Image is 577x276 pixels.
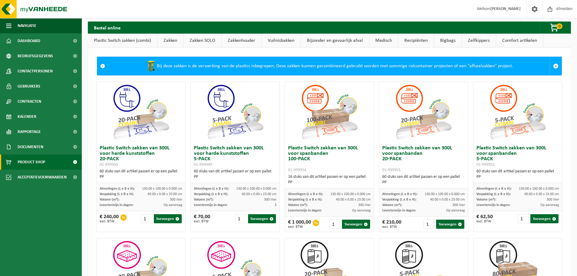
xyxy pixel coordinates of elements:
span: 01-999952 [476,162,495,167]
input: 1 [329,220,341,229]
span: Volume (m³): [382,203,402,207]
span: 130.00 x 100.00 x 0.000 cm [425,192,465,196]
div: 60 stuks van dit artikel passen er op een pallet [100,169,182,180]
span: Acceptatievoorwaarden [18,170,67,185]
h3: Plastic Switch zakken van 300L voor spanbanden 100-PACK [288,145,371,173]
span: Verpakking (L x B x H): [194,192,228,196]
button: Toevoegen [530,214,559,223]
a: Recipiënten [398,34,434,48]
span: Verpakking (L x B x H): [476,192,511,196]
button: Toevoegen [248,214,276,223]
img: 01-999949 [205,82,265,142]
a: Vuilnisbakken [262,34,300,48]
div: Bij deze zakken is de verwerking van de plastics inbegrepen. Deze zakken kunnen gecombineerd gebr... [108,57,550,75]
span: Levertermijn in dagen: [382,209,416,212]
span: Levertermijn in dagen: [476,203,510,207]
div: PP [100,174,182,180]
a: Plastic Switch zakken (combi) [88,34,157,48]
a: Zakken [158,34,183,48]
span: 300 liter [264,198,277,201]
span: 01-999953 [382,168,400,172]
span: 130.00 x 100.00 x 0.000 cm [142,187,182,191]
span: Product Shop [18,155,45,170]
button: Toevoegen [342,220,370,229]
div: € 70,00 [194,214,210,223]
h3: Plastic Switch zakken van 300L voor harde kunststoffen 20-PACK [100,145,182,167]
span: Op aanvraag [540,203,559,207]
span: Afmetingen (L x B x H): [194,187,229,191]
a: Zelfkippers [462,34,496,48]
img: 01-999950 [111,82,171,142]
span: 01-999949 [194,162,212,167]
span: Op aanvraag [446,209,465,212]
span: Verpakking (L x B x H): [100,192,134,196]
h3: Plastic Switch zakken van 300L voor harde kunststoffen 5-PACK [194,145,277,167]
span: Afmetingen (L x B x H): [288,192,323,196]
span: excl. BTW [288,225,311,229]
span: Op aanvraag [164,203,182,207]
h2: Bestel online [88,22,127,33]
span: Contactpersonen [18,64,53,79]
span: 300 liter [453,203,465,207]
span: Volume (m³): [288,203,308,207]
input: 1 [423,220,436,229]
span: Kalender [18,109,36,124]
span: Op aanvraag [352,209,371,212]
span: 40.00 x 0.00 x 23.00 cm [430,198,465,201]
span: Dashboard [18,33,40,48]
span: 300 liter [547,198,559,201]
a: Medisch [369,34,398,48]
span: 300 liter [170,198,182,201]
span: Documenten [18,139,43,155]
a: Bijzonder en gevaarlijk afval [301,34,369,48]
span: 60.00 x 0.00 x 23.00 cm [242,192,277,196]
button: Toevoegen [154,214,182,223]
img: 01-999954 [299,82,360,142]
div: 60 stuks van dit artikel passen er op een pallet [194,169,277,180]
div: PP [382,180,465,185]
span: Rapportage [18,124,41,139]
span: 0 [556,23,562,29]
a: Zakkenhouder [222,34,261,48]
a: Bigbags [434,34,462,48]
div: 60 stuks van dit artikel passen er op een pallet [476,169,559,180]
strong: [PERSON_NAME] [490,7,521,11]
span: 01-999950 [100,162,118,167]
div: 16 stuks van dit artikel passen er op een pallet [288,174,371,185]
div: PP [288,180,371,185]
span: 40.00 x 0.00 x 23.00 cm [524,192,559,196]
span: Bedrijfsgegevens [18,48,53,64]
button: 0 [540,22,570,34]
span: Navigatie [18,18,36,33]
span: 40.00 x 0.00 x 23.00 cm [336,198,371,201]
input: 1 [518,214,530,223]
span: excl. BTW [100,220,119,223]
input: 1 [235,214,247,223]
input: 1 [141,214,153,223]
span: 01-999954 [288,168,306,172]
span: Afmetingen (L x B x H): [476,187,512,191]
span: Afmetingen (L x B x H): [100,187,135,191]
div: € 62,50 [476,214,493,223]
div: € 240,00 [100,214,119,223]
span: 130.00 x 100.00 x 0.000 cm [330,192,371,196]
span: excl. BTW [382,225,401,229]
span: 3 [275,203,277,207]
span: excl. BTW [476,220,493,223]
span: Verpakking (L x B x H): [382,198,416,201]
span: Volume (m³): [476,198,496,201]
h3: Plastic Switch zakken van 300L voor spanbanden 20-PACK [382,145,465,173]
a: Sluit melding [550,57,562,75]
span: 130.00 x 100.00 x 0.000 cm [236,187,277,191]
h3: Plastic Switch zakken van 300L voor spanbanden 5-PACK [476,145,559,167]
span: Verpakking (L x B x H): [288,198,322,201]
div: 60 stuks van dit artikel passen er op een pallet [382,174,465,185]
a: Comfort artikelen [496,34,543,48]
span: excl. BTW [194,220,210,223]
button: Toevoegen [436,220,464,229]
span: Afmetingen (L x B x H): [382,192,417,196]
img: 01-999953 [393,82,454,142]
span: 40.00 x 0.00 x 20.00 cm [148,192,182,196]
div: PP [194,174,277,180]
div: € 210,00 [382,220,401,229]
